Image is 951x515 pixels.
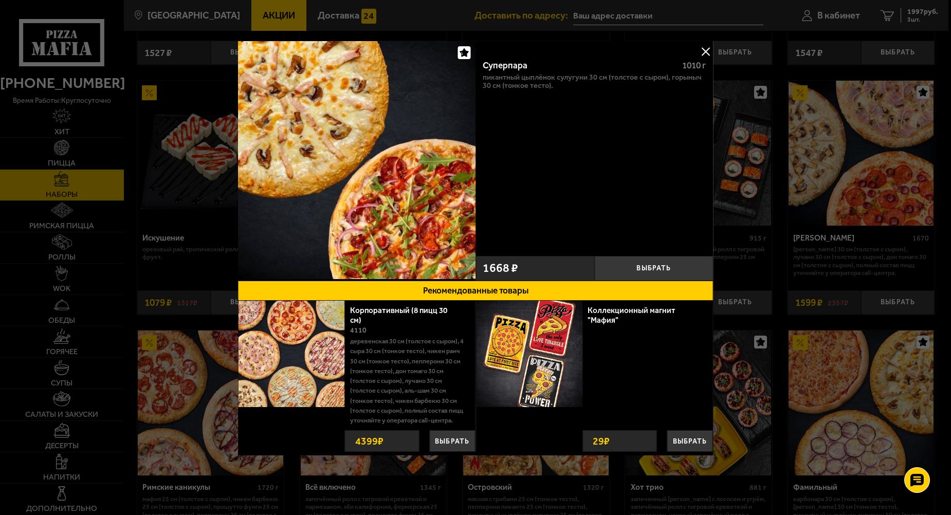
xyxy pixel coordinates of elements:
p: Деревенская 30 см (толстое с сыром), 4 сыра 30 см (тонкое тесто), Чикен Ранч 30 см (тонкое тесто)... [350,336,467,425]
strong: 4399 ₽ [353,431,386,451]
p: Пикантный цыплёнок сулугуни 30 см (толстое с сыром), Горыныч 30 см (тонкое тесто). [483,73,706,89]
a: Корпоративный (8 пицц 30 см) [350,306,447,325]
button: Выбрать [667,430,713,452]
span: 1668 ₽ [483,262,518,274]
span: 4110 [350,326,367,335]
strong: 29 ₽ [590,431,612,451]
img: Суперпара [238,41,476,279]
button: Рекомендованные товары [238,281,714,301]
span: 1010 г [682,60,706,70]
a: Суперпара [238,41,476,281]
div: Суперпара [483,60,673,71]
button: Выбрать [429,430,475,452]
a: Коллекционный магнит "Мафия" [588,306,675,325]
button: Выбрать [594,256,713,280]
